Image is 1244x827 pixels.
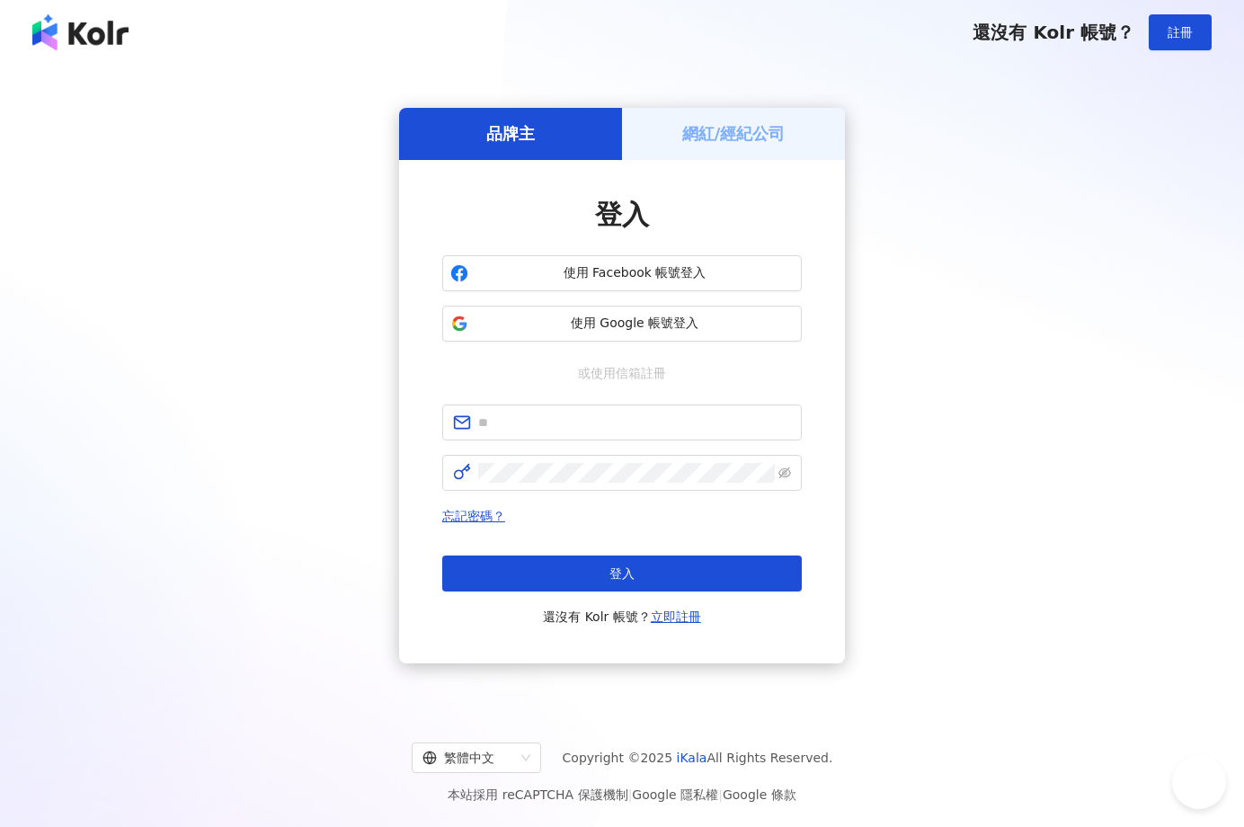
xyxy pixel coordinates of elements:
[565,363,679,383] span: 或使用信箱註冊
[651,609,701,624] a: 立即註冊
[723,787,796,802] a: Google 條款
[682,122,786,145] h5: 網紅/經紀公司
[32,14,129,50] img: logo
[422,743,514,772] div: 繁體中文
[628,787,633,802] span: |
[442,509,505,523] a: 忘記密碼？
[442,306,802,342] button: 使用 Google 帳號登入
[632,787,718,802] a: Google 隱私權
[1172,755,1226,809] iframe: Help Scout Beacon - Open
[442,255,802,291] button: 使用 Facebook 帳號登入
[609,566,635,581] span: 登入
[778,467,791,479] span: eye-invisible
[543,606,701,627] span: 還沒有 Kolr 帳號？
[1168,25,1193,40] span: 註冊
[475,315,794,333] span: 使用 Google 帳號登入
[475,264,794,282] span: 使用 Facebook 帳號登入
[973,22,1134,43] span: 還沒有 Kolr 帳號？
[677,751,707,765] a: iKala
[595,199,649,230] span: 登入
[486,122,535,145] h5: 品牌主
[448,784,795,805] span: 本站採用 reCAPTCHA 保護機制
[563,747,833,769] span: Copyright © 2025 All Rights Reserved.
[442,556,802,591] button: 登入
[718,787,723,802] span: |
[1149,14,1212,50] button: 註冊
